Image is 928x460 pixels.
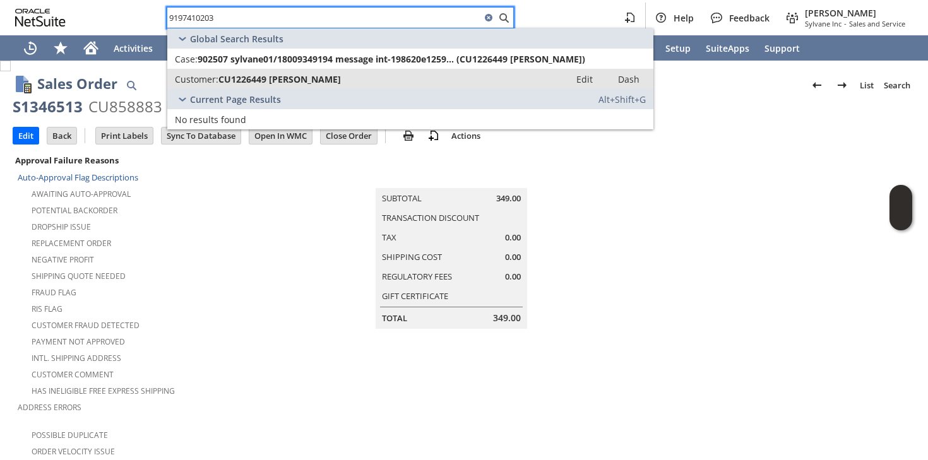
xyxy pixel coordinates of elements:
a: List [855,75,879,95]
div: Shortcuts [45,35,76,61]
span: Setup [665,42,691,54]
img: Quick Find [124,78,139,93]
span: Feedback [729,12,770,24]
svg: logo [15,9,66,27]
a: Setup [658,35,698,61]
span: Case: [175,53,198,65]
img: Next [835,78,850,93]
a: Actions [446,130,485,141]
a: SuiteApps [698,35,757,61]
a: Tax [382,232,396,243]
div: S1346513 [13,97,83,117]
a: Awaiting Auto-Approval [32,189,131,199]
span: [PERSON_NAME] [805,7,905,19]
span: Current Page Results [190,93,281,105]
a: Address Errors [18,402,81,413]
svg: Home [83,40,98,56]
a: No results found [167,109,653,129]
span: Oracle Guided Learning Widget. To move around, please hold and drag [889,208,912,231]
a: Fraud Flag [32,287,76,298]
iframe: Click here to launch Oracle Guided Learning Help Panel [889,185,912,230]
span: Global Search Results [190,33,283,45]
input: Open In WMC [249,127,312,144]
span: 0.00 [505,232,521,244]
a: Has Ineligible Free Express Shipping [32,386,175,396]
a: Total [382,312,407,324]
a: Possible Duplicate [32,430,108,440]
span: 902507 sylvane01/18009349194 message int-198620e1259... (CU1226449 [PERSON_NAME]) [198,53,585,65]
span: 349.00 [493,312,521,324]
span: Help [674,12,694,24]
div: CU858883 [PERSON_NAME] [88,97,284,117]
a: Dash: [607,71,651,86]
caption: Summary [376,168,527,188]
span: CU1226449 [PERSON_NAME] [218,73,341,85]
input: Edit [13,127,39,144]
a: Warehouse [160,35,224,61]
a: Replacement Order [32,238,111,249]
input: Sync To Database [162,127,241,144]
a: Transaction Discount [382,212,479,223]
a: Negative Profit [32,254,94,265]
a: Subtotal [382,192,422,204]
span: 0.00 [505,251,521,263]
img: Previous [809,78,824,93]
a: Gift Certificate [382,290,448,302]
a: Edit: [562,71,607,86]
div: Approval Failure Reasons [13,152,309,168]
span: Support [764,42,800,54]
span: Sales and Service [849,19,905,28]
a: Order Velocity Issue [32,446,115,457]
a: Potential Backorder [32,205,117,216]
img: add-record.svg [426,128,441,143]
a: Support [757,35,807,61]
a: Customer:CU1226449 [PERSON_NAME]Edit: Dash: [167,69,653,89]
a: Intl. Shipping Address [32,353,121,363]
span: Customer: [175,73,218,85]
span: Activities [114,42,153,54]
a: Search [879,75,915,95]
span: Alt+Shift+G [598,93,646,105]
a: Regulatory Fees [382,271,452,282]
a: Customer Fraud Detected [32,320,140,331]
a: Auto-Approval Flag Descriptions [18,172,138,183]
span: 0.00 [505,271,521,283]
span: SuiteApps [706,42,749,54]
h1: Sales Order [37,73,117,94]
a: Customer Comment [32,369,114,380]
input: Back [47,127,76,144]
a: Payment not approved [32,336,125,347]
input: Search [167,10,481,25]
a: Shipping Cost [382,251,442,262]
a: Dropship Issue [32,221,91,232]
img: print.svg [401,128,416,143]
input: Close Order [321,127,377,144]
span: No results found [175,114,246,126]
svg: Recent Records [23,40,38,56]
span: 349.00 [496,192,521,204]
span: Sylvane Inc [805,19,842,28]
a: Case:902507 sylvane01/18009349194 message int-198620e1259... (CU1226449 [PERSON_NAME])Edit: [167,49,653,69]
svg: Search [496,10,511,25]
input: Print Labels [96,127,153,144]
a: Recent Records [15,35,45,61]
svg: Shortcuts [53,40,68,56]
a: Home [76,35,106,61]
span: - [844,19,847,28]
a: Activities [106,35,160,61]
a: Shipping Quote Needed [32,271,126,281]
a: RIS flag [32,304,62,314]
